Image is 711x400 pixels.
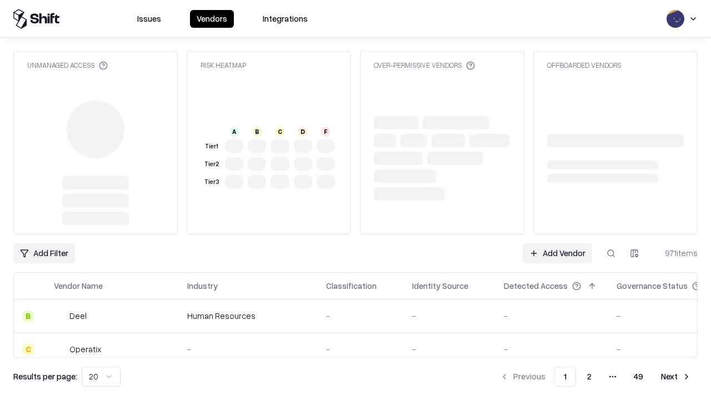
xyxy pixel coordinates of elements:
div: A [230,127,239,136]
button: Integrations [256,10,314,28]
div: Classification [326,280,377,292]
a: Add Vendor [523,243,592,263]
div: Tier 2 [203,159,221,169]
button: 2 [578,367,600,387]
div: Deel [69,310,87,322]
button: Next [654,367,698,387]
div: Unmanaged Access [27,61,108,70]
div: - [412,310,486,322]
button: Issues [131,10,168,28]
div: Tier 3 [203,177,221,187]
div: Vendor Name [54,280,103,292]
div: F [321,127,330,136]
div: Detected Access [504,280,568,292]
div: C [276,127,284,136]
div: - [187,343,308,355]
div: B [23,311,34,322]
button: Vendors [190,10,234,28]
p: Results per page: [13,371,77,382]
div: Over-Permissive Vendors [374,61,475,70]
div: Industry [187,280,218,292]
div: Operatix [69,343,101,355]
div: Risk Heatmap [201,61,246,70]
img: Operatix [54,344,65,355]
button: 1 [554,367,576,387]
img: Deel [54,311,65,322]
div: 971 items [653,247,698,259]
div: Tier 1 [203,142,221,151]
div: Governance Status [617,280,688,292]
div: - [412,343,486,355]
div: B [253,127,262,136]
div: - [504,343,599,355]
div: Human Resources [187,310,308,322]
div: - [326,343,394,355]
div: Identity Source [412,280,468,292]
div: C [23,344,34,355]
div: Offboarded Vendors [547,61,621,70]
div: - [326,310,394,322]
div: D [298,127,307,136]
nav: pagination [493,367,698,387]
button: 49 [625,367,652,387]
button: Add Filter [13,243,75,263]
div: - [504,310,599,322]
